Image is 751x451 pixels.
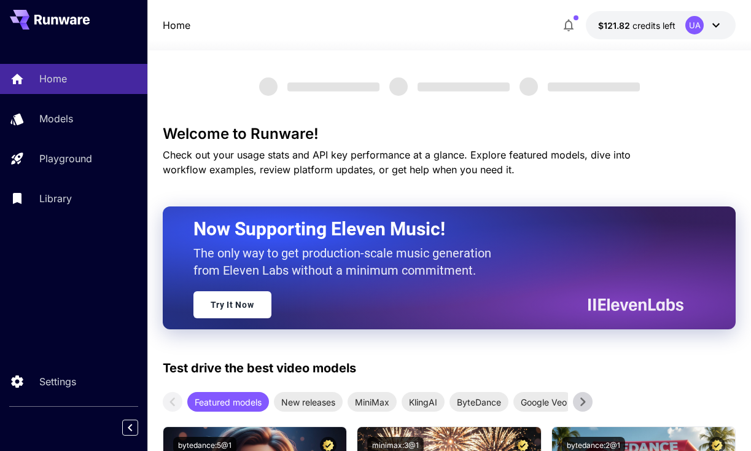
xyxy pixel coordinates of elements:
span: MiniMax [348,396,397,409]
button: Collapse sidebar [122,420,138,436]
span: $121.82 [598,20,632,31]
p: Playground [39,151,92,166]
span: Google Veo [513,396,574,409]
div: Collapse sidebar [131,417,147,439]
h2: Now Supporting Eleven Music! [193,218,675,241]
span: Featured models [187,396,269,409]
p: Test drive the best video models [163,359,356,377]
div: ByteDance [449,392,508,412]
p: Models [39,111,73,126]
button: $121.82UA [586,11,736,39]
nav: breadcrumb [163,18,190,33]
span: New releases [274,396,343,409]
div: $121.82 [598,19,675,32]
div: New releases [274,392,343,412]
a: Home [163,18,190,33]
p: Home [39,71,67,86]
p: Settings [39,374,76,389]
span: Check out your usage stats and API key performance at a glance. Explore featured models, dive int... [163,149,631,176]
a: Try It Now [193,291,271,318]
span: credits left [632,20,675,31]
div: KlingAI [402,392,445,412]
span: KlingAI [402,396,445,409]
p: The only way to get production-scale music generation from Eleven Labs without a minimum commitment. [193,245,500,279]
div: Featured models [187,392,269,412]
h3: Welcome to Runware! [163,125,736,143]
p: Library [39,191,72,206]
div: UA [685,16,704,34]
span: ByteDance [449,396,508,409]
div: MiniMax [348,392,397,412]
div: Google Veo [513,392,574,412]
